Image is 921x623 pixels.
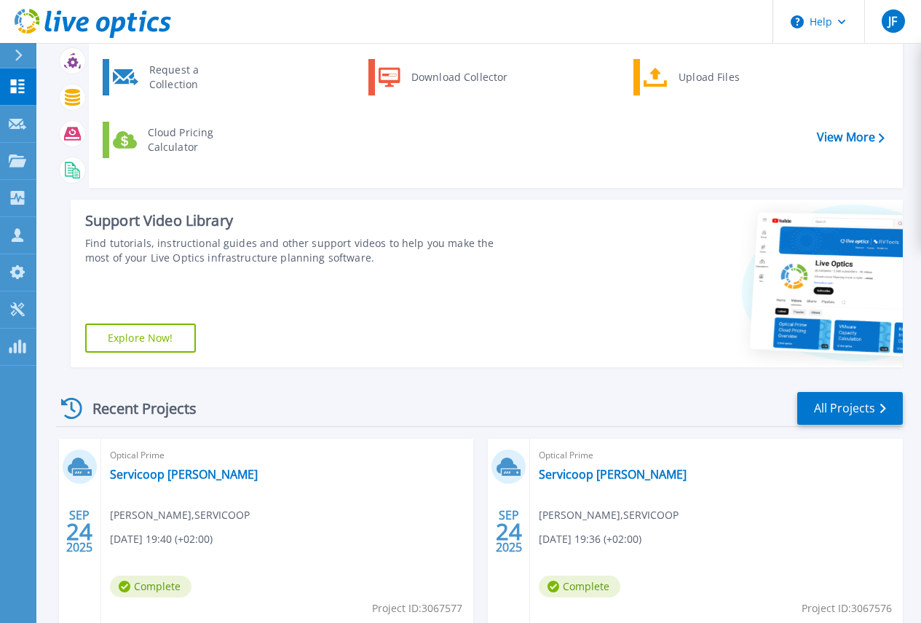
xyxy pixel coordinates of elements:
span: Optical Prime [110,447,465,463]
div: Find tutorials, instructional guides and other support videos to help you make the most of your L... [85,236,518,265]
span: 24 [66,525,92,538]
div: Download Collector [404,63,514,92]
span: Complete [110,576,191,597]
span: [PERSON_NAME] , SERVICOOP [110,507,250,523]
span: [PERSON_NAME] , SERVICOOP [539,507,679,523]
div: Support Video Library [85,211,518,230]
div: Upload Files [671,63,779,92]
a: Upload Files [633,59,783,95]
span: Optical Prime [539,447,894,463]
a: View More [817,130,885,144]
div: Request a Collection [142,63,248,92]
span: Project ID: 3067577 [372,600,462,616]
span: Complete [539,576,620,597]
span: [DATE] 19:36 (+02:00) [539,531,641,547]
span: Project ID: 3067576 [802,600,892,616]
span: JF [888,15,897,27]
a: Explore Now! [85,324,196,353]
span: 24 [496,525,522,538]
a: All Projects [797,392,903,425]
a: Servicoop [PERSON_NAME] [539,467,687,482]
a: Request a Collection [103,59,252,95]
a: Download Collector [368,59,518,95]
div: Cloud Pricing Calculator [141,125,248,154]
div: Recent Projects [56,391,216,426]
a: Cloud Pricing Calculator [103,122,252,158]
a: Servicoop [PERSON_NAME] [110,467,258,482]
span: [DATE] 19:40 (+02:00) [110,531,213,547]
div: SEP 2025 [495,505,523,558]
div: SEP 2025 [66,505,93,558]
